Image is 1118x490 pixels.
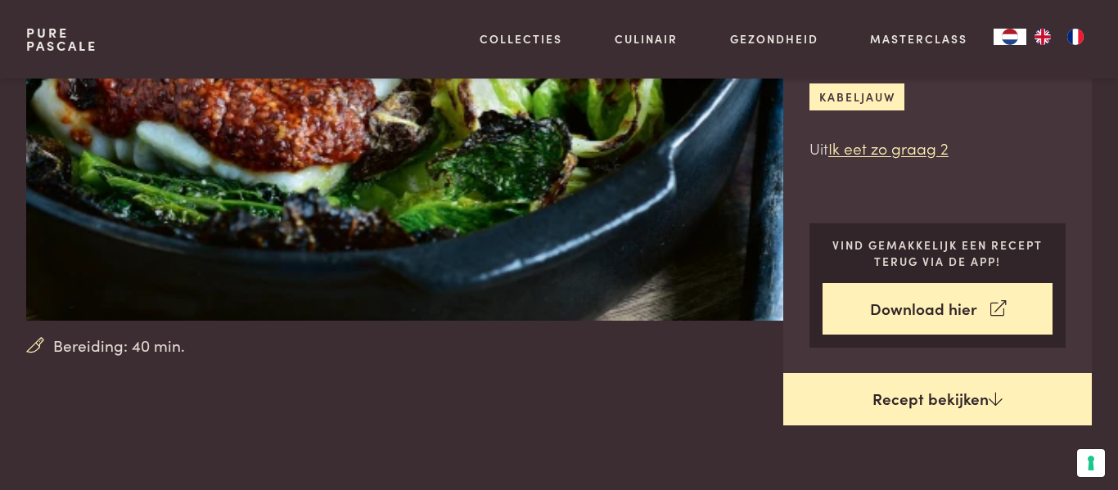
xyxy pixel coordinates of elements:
a: EN [1026,29,1059,45]
a: Download hier [823,283,1053,335]
a: PurePascale [26,26,97,52]
a: NL [994,29,1026,45]
a: Ik eet zo graag 2 [828,137,949,159]
a: Culinair [615,30,678,47]
ul: Language list [1026,29,1092,45]
span: Bereiding: 40 min. [53,334,185,357]
p: Vind gemakkelijk een recept terug via de app! [823,236,1053,270]
a: Recept bekijken [783,373,1092,425]
a: Masterclass [870,30,967,47]
p: Uit [809,137,1066,160]
aside: Language selected: Nederlands [994,29,1092,45]
a: Gezondheid [730,30,818,47]
a: Collecties [480,30,562,47]
a: FR [1059,29,1092,45]
a: kabeljauw [809,83,904,110]
button: Uw voorkeuren voor toestemming voor trackingtechnologieën [1077,449,1105,477]
div: Language [994,29,1026,45]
